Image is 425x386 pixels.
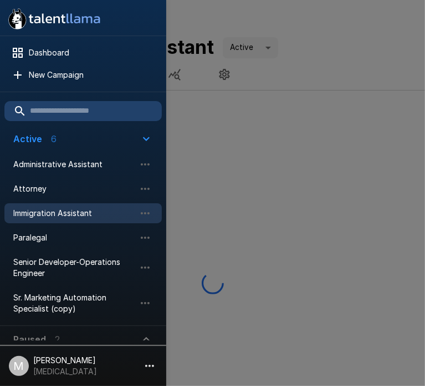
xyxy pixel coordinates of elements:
[13,132,42,146] p: Active
[4,228,162,248] div: Paralegal
[33,366,97,377] p: [MEDICAL_DATA]
[29,69,153,81] span: New Campaign
[4,252,162,283] div: Senior Developer-Operations Engineer
[4,179,162,199] div: Attorney
[13,257,135,279] span: Senior Developer-Operations Engineer
[4,43,162,63] div: Dashboard
[4,203,162,223] div: Immigration Assistant
[51,132,57,146] p: 6
[4,65,162,85] div: New Campaign
[29,47,153,58] span: Dashboard
[13,232,135,243] span: Paralegal
[33,355,97,366] p: [PERSON_NAME]
[4,288,162,319] div: Sr. Marketing Automation Specialist (copy)
[9,356,29,376] div: M
[4,326,162,353] button: Paused2
[13,183,135,194] span: Attorney
[13,208,135,219] span: Immigration Assistant
[4,126,162,152] button: Active6
[13,333,46,346] p: Paused
[13,159,135,170] span: Administrative Assistant
[55,333,60,346] p: 2
[13,292,135,314] span: Sr. Marketing Automation Specialist (copy)
[4,154,162,174] div: Administrative Assistant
